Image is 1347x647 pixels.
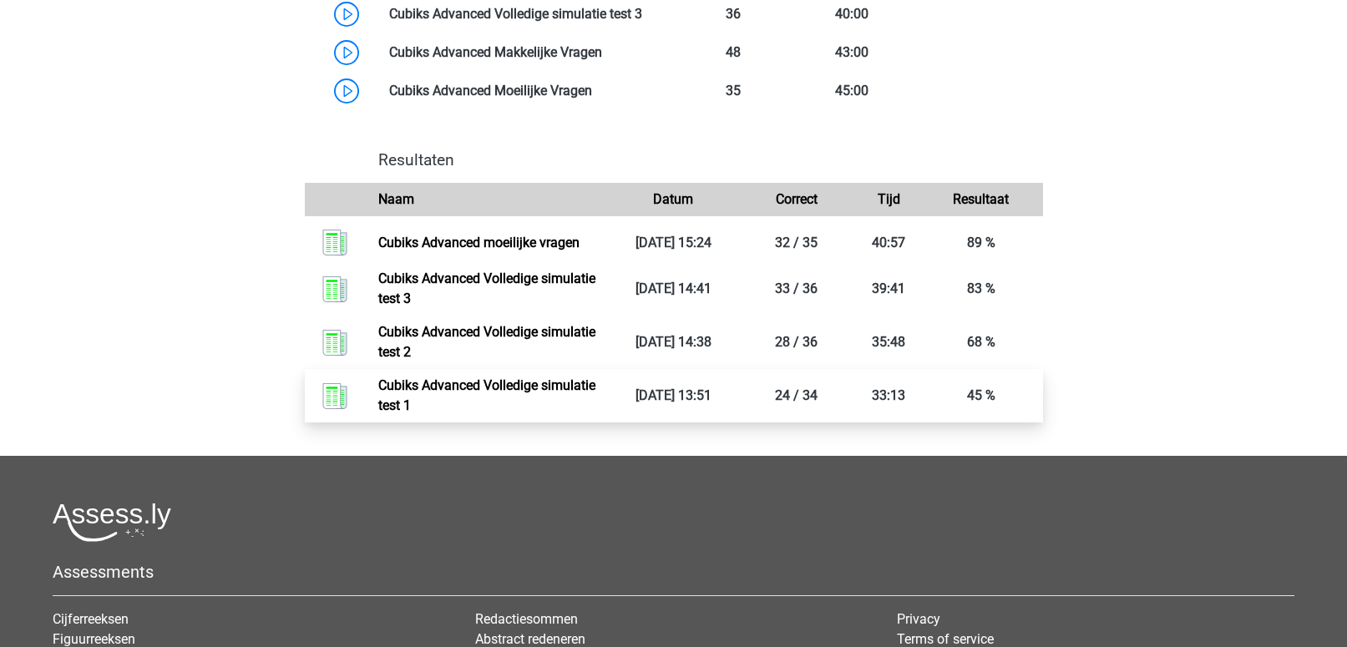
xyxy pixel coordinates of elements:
div: Cubiks Advanced Makkelijke Vragen [377,43,674,63]
a: Abstract redeneren [475,631,585,647]
a: Redactiesommen [475,611,578,627]
a: Cubiks Advanced Volledige simulatie test 1 [378,377,595,413]
a: Cubiks Advanced Volledige simulatie test 3 [378,270,595,306]
h4: Resultaten [378,150,1030,169]
div: Resultaat [919,190,1042,210]
a: Cubiks Advanced moeilijke vragen [378,235,580,250]
h5: Assessments [53,562,1294,582]
a: Terms of service [897,631,994,647]
a: Figuurreeksen [53,631,135,647]
a: Privacy [897,611,940,627]
div: Naam [366,190,612,210]
div: Cubiks Advanced Volledige simulatie test 3 [377,4,674,24]
div: Correct [735,190,858,210]
a: Cijferreeksen [53,611,129,627]
div: Tijd [858,190,919,210]
div: Cubiks Advanced Moeilijke Vragen [377,81,674,101]
img: Assessly logo [53,503,171,542]
a: Cubiks Advanced Volledige simulatie test 2 [378,324,595,360]
div: Datum [612,190,735,210]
